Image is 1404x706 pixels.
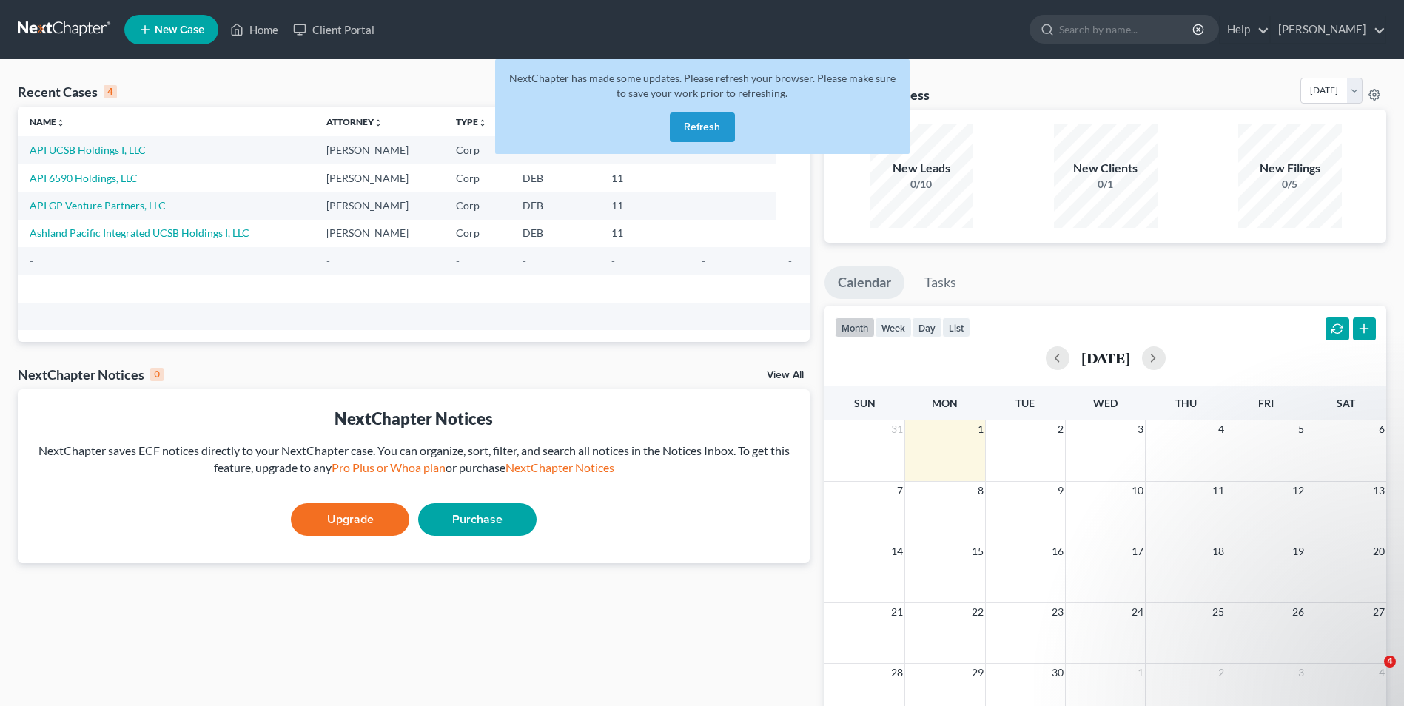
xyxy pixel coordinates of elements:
[1054,177,1158,192] div: 0/1
[56,118,65,127] i: unfold_more
[1258,397,1274,409] span: Fri
[1220,16,1269,43] a: Help
[30,443,798,477] div: NextChapter saves ECF notices directly to your NextChapter case. You can organize, sort, filter, ...
[456,310,460,323] span: -
[976,482,985,500] span: 8
[890,603,904,621] span: 21
[1050,603,1065,621] span: 23
[1217,664,1226,682] span: 2
[835,317,875,337] button: month
[854,397,876,409] span: Sun
[890,664,904,682] span: 28
[456,255,460,267] span: -
[767,370,804,380] a: View All
[104,85,117,98] div: 4
[456,282,460,295] span: -
[444,136,511,164] td: Corp
[30,116,65,127] a: Nameunfold_more
[18,83,117,101] div: Recent Cases
[1056,420,1065,438] span: 2
[824,266,904,299] a: Calendar
[1093,397,1118,409] span: Wed
[30,226,249,239] a: Ashland Pacific Integrated UCSB Holdings I, LLC
[456,116,487,127] a: Typeunfold_more
[30,310,33,323] span: -
[1297,664,1306,682] span: 3
[788,255,792,267] span: -
[1271,16,1385,43] a: [PERSON_NAME]
[315,220,444,247] td: [PERSON_NAME]
[286,16,382,43] a: Client Portal
[374,118,383,127] i: unfold_more
[444,164,511,192] td: Corp
[1377,420,1386,438] span: 6
[155,24,204,36] span: New Case
[890,420,904,438] span: 31
[1054,160,1158,177] div: New Clients
[30,144,146,156] a: API UCSB Holdings I, LLC
[932,397,958,409] span: Mon
[523,282,526,295] span: -
[1384,656,1396,668] span: 4
[870,160,973,177] div: New Leads
[18,366,164,383] div: NextChapter Notices
[291,503,409,536] a: Upgrade
[702,282,705,295] span: -
[30,199,166,212] a: API GP Venture Partners, LLC
[970,542,985,560] span: 15
[30,282,33,295] span: -
[599,220,690,247] td: 11
[523,310,526,323] span: -
[702,310,705,323] span: -
[509,72,896,99] span: NextChapter has made some updates. Please refresh your browser. Please make sure to save your wor...
[1081,350,1130,366] h2: [DATE]
[976,420,985,438] span: 1
[970,664,985,682] span: 29
[511,220,599,247] td: DEB
[911,266,970,299] a: Tasks
[702,255,705,267] span: -
[30,172,138,184] a: API 6590 Holdings, LLC
[1217,420,1226,438] span: 4
[326,282,330,295] span: -
[788,310,792,323] span: -
[1175,397,1197,409] span: Thu
[1354,656,1389,691] iframe: Intercom live chat
[1050,542,1065,560] span: 16
[332,460,446,474] a: Pro Plus or Whoa plan
[444,192,511,219] td: Corp
[150,368,164,381] div: 0
[315,136,444,164] td: [PERSON_NAME]
[788,282,792,295] span: -
[942,317,970,337] button: list
[1238,177,1342,192] div: 0/5
[326,310,330,323] span: -
[326,116,383,127] a: Attorneyunfold_more
[444,220,511,247] td: Corp
[599,192,690,219] td: 11
[912,317,942,337] button: day
[1050,664,1065,682] span: 30
[511,164,599,192] td: DEB
[1297,420,1306,438] span: 5
[611,310,615,323] span: -
[1059,16,1195,43] input: Search by name...
[30,255,33,267] span: -
[30,407,798,430] div: NextChapter Notices
[315,164,444,192] td: [PERSON_NAME]
[1056,482,1065,500] span: 9
[611,255,615,267] span: -
[1136,664,1145,682] span: 1
[970,603,985,621] span: 22
[870,177,973,192] div: 0/10
[315,192,444,219] td: [PERSON_NAME]
[896,482,904,500] span: 7
[599,164,690,192] td: 11
[670,112,735,142] button: Refresh
[1015,397,1035,409] span: Tue
[418,503,537,536] a: Purchase
[890,542,904,560] span: 14
[511,192,599,219] td: DEB
[478,118,487,127] i: unfold_more
[1238,160,1342,177] div: New Filings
